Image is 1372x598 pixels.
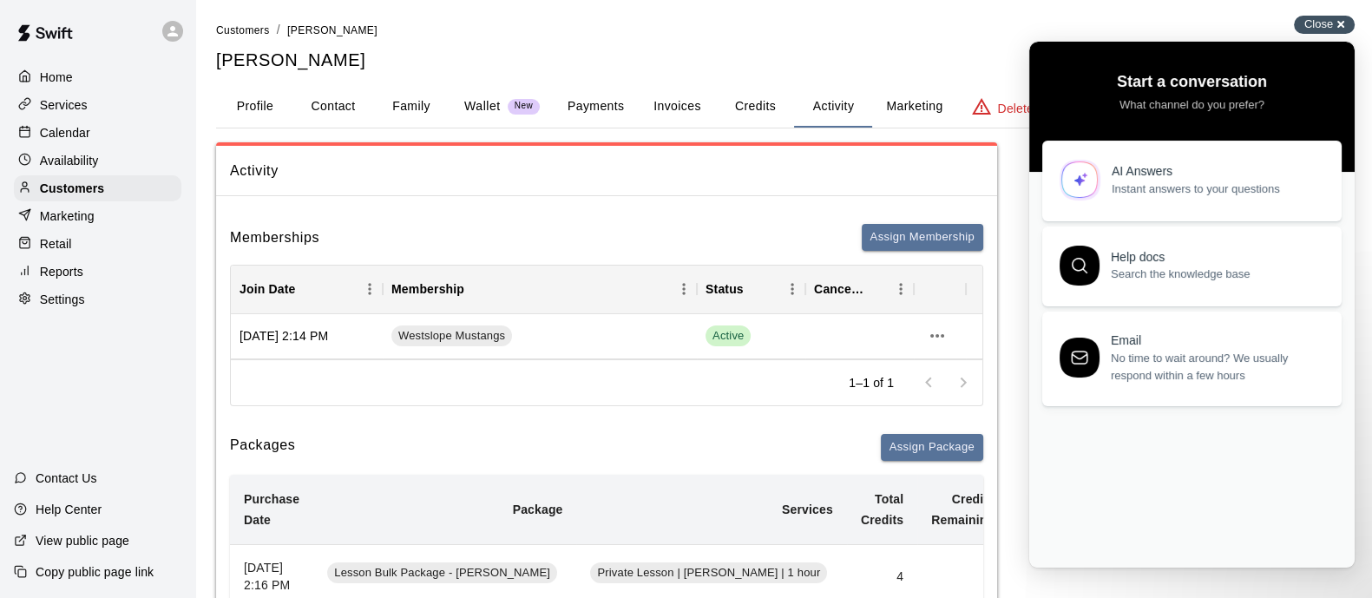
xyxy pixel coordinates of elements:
p: Retail [40,235,72,253]
div: [DATE] 2:14 PM [231,314,383,359]
div: basic tabs example [216,86,1351,128]
button: Marketing [872,86,956,128]
span: [PERSON_NAME] [287,24,377,36]
a: Retail [14,231,181,257]
button: more actions [922,321,952,351]
a: Westslope Mustangs [391,325,518,346]
div: Cancel Date [805,265,914,313]
div: Join Date [240,265,295,313]
button: Assign Membership [862,224,983,251]
h6: Packages [230,434,295,461]
p: Contact Us [36,470,97,487]
p: Wallet [464,97,501,115]
button: Menu [357,276,383,302]
div: Membership [391,265,464,313]
a: Availability [14,148,181,174]
b: Package [513,503,563,516]
button: Profile [216,86,294,128]
p: 1–1 of 1 [849,374,894,391]
span: Westslope Mustangs [391,328,512,345]
b: Services [782,503,833,516]
span: Activity [230,160,983,182]
span: Close [1304,17,1333,30]
button: Menu [888,276,914,302]
div: Cancel Date [814,265,863,313]
h6: Memberships [230,227,319,249]
iframe: Help Scout Beacon - Live Chat, Contact Form, and Knowledge Base [1029,42,1355,568]
a: Marketing [14,203,181,229]
p: View public page [36,532,129,549]
p: Calendar [40,124,90,141]
a: Settings [14,286,181,312]
p: Availability [40,152,99,169]
a: Lesson Bulk Package - [PERSON_NAME] [327,568,562,582]
span: Active [706,325,751,346]
b: Credits Remaining [931,492,995,527]
button: Invoices [638,86,716,128]
button: Sort [295,277,319,301]
li: / [277,21,280,39]
a: Home [14,64,181,90]
b: Purchase Date [244,492,299,527]
button: Payments [554,86,638,128]
a: Customers [216,23,270,36]
button: Sort [744,277,768,301]
p: Reports [40,263,83,280]
button: Credits [716,86,794,128]
p: Services [40,96,88,114]
p: Delete [998,100,1034,117]
span: Private Lesson | [PERSON_NAME] | 1 hour [590,565,827,582]
button: Menu [779,276,805,302]
div: Membership [383,265,697,313]
nav: breadcrumb [216,21,1351,40]
a: Customers [14,175,181,201]
p: Settings [40,291,85,308]
button: Sort [863,277,888,301]
button: Menu [671,276,697,302]
b: Total Credits [861,492,903,527]
span: Lesson Bulk Package - [PERSON_NAME] [327,565,557,582]
button: Close [1294,16,1355,34]
button: Contact [294,86,372,128]
h5: [PERSON_NAME] [216,49,1351,72]
span: New [508,101,540,112]
button: Activity [794,86,872,128]
button: Family [372,86,450,128]
p: Home [40,69,73,86]
span: Active [706,328,751,345]
div: Status [697,265,805,313]
a: Reports [14,259,181,285]
p: Marketing [40,207,95,225]
button: Sort [464,277,489,301]
p: Customers [40,180,104,197]
div: Join Date [231,265,383,313]
a: Services [14,92,181,118]
div: Status [706,265,744,313]
a: Calendar [14,120,181,146]
p: Help Center [36,501,102,518]
span: Customers [216,24,270,36]
button: Assign Package [881,434,983,461]
p: Copy public page link [36,563,154,581]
